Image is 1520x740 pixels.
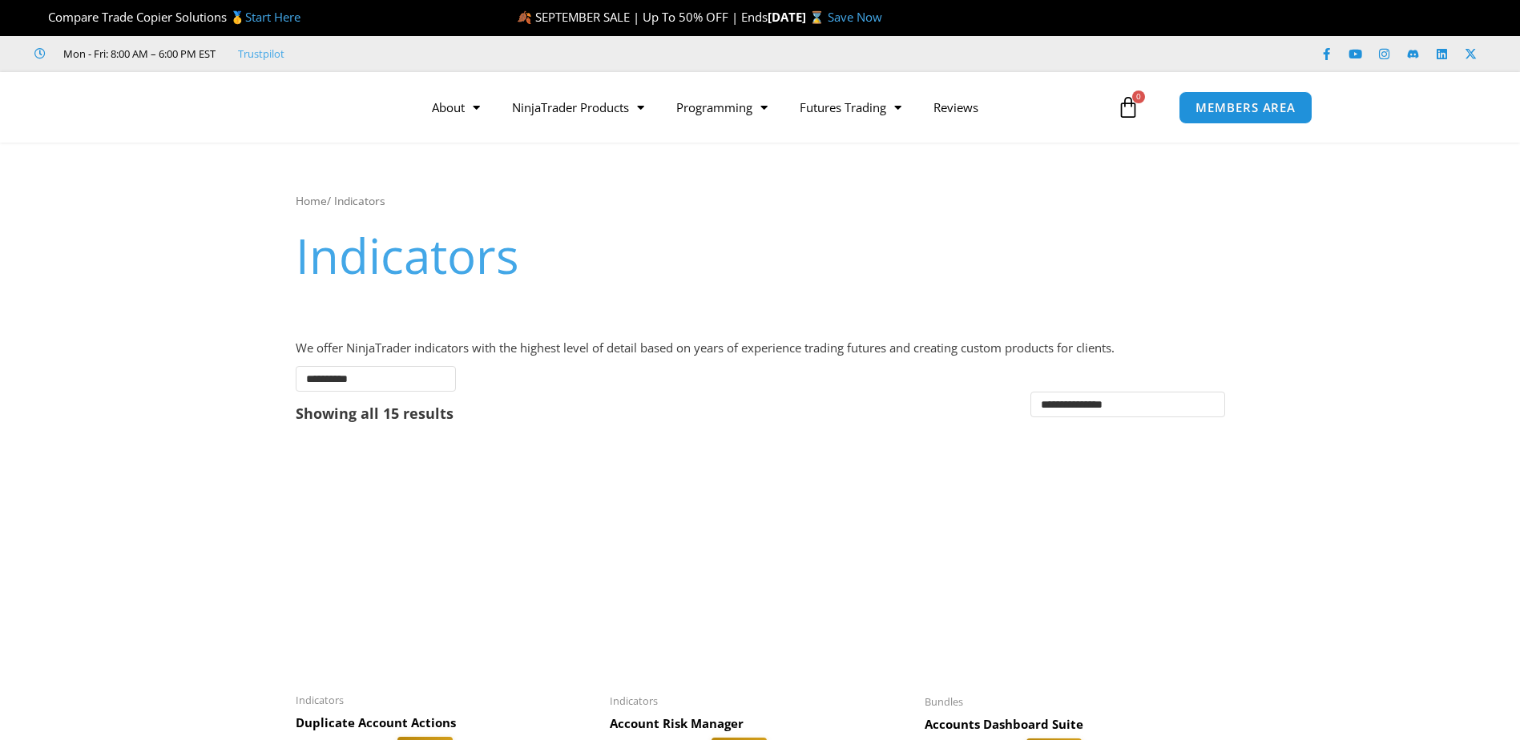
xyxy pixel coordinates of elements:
[610,694,909,708] span: Indicators
[296,406,454,420] p: Showing all 15 results
[416,89,1113,126] nav: Menu
[925,717,1224,738] a: Accounts Dashboard Suite
[59,44,216,63] span: Mon - Fri: 8:00 AM – 6:00 PM EST
[245,9,300,25] a: Start Here
[186,78,358,136] img: LogoAI | Affordable Indicators – NinjaTrader
[1093,84,1163,131] a: 0
[296,694,595,707] span: Indicators
[917,89,994,126] a: Reviews
[496,89,660,126] a: NinjaTrader Products
[768,9,828,25] strong: [DATE] ⌛
[660,89,784,126] a: Programming
[296,715,595,737] a: Duplicate Account Actions
[828,9,882,25] a: Save Now
[296,193,327,208] a: Home
[296,222,1225,289] h1: Indicators
[238,44,284,63] a: Trustpilot
[34,9,300,25] span: Compare Trade Copier Solutions 🥇
[1030,392,1225,417] select: Shop order
[517,9,768,25] span: 🍂 SEPTEMBER SALE | Up To 50% OFF | Ends
[1179,91,1312,124] a: MEMBERS AREA
[296,191,1225,211] nav: Breadcrumb
[296,337,1225,360] p: We offer NinjaTrader indicators with the highest level of detail based on years of experience tra...
[35,11,47,23] img: 🏆
[416,89,496,126] a: About
[784,89,917,126] a: Futures Trading
[1132,90,1145,103] span: 0
[610,716,909,738] a: Account Risk Manager
[610,447,909,685] img: Account Risk Manager
[925,695,1224,709] span: Bundles
[925,447,1224,685] img: Accounts Dashboard Suite
[296,715,595,731] h2: Duplicate Account Actions
[296,447,595,684] img: Duplicate Account Actions
[925,717,1224,733] h2: Accounts Dashboard Suite
[1195,102,1296,114] span: MEMBERS AREA
[610,716,909,732] h2: Account Risk Manager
